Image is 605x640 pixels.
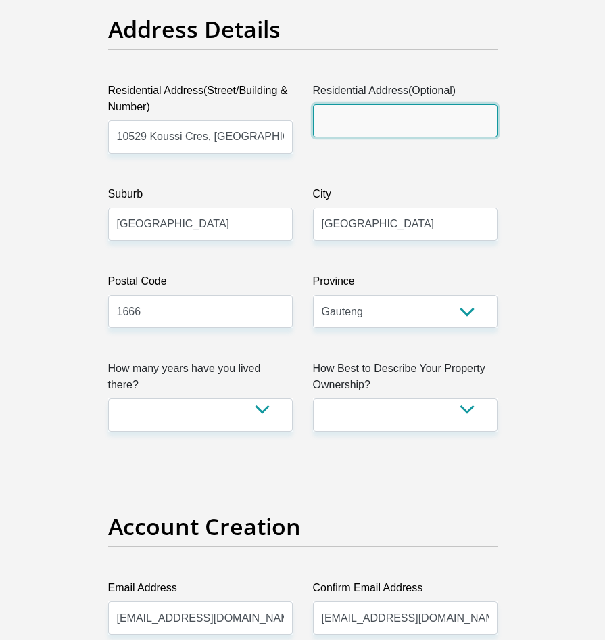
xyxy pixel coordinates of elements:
[108,398,293,432] select: Please select a value
[108,580,293,601] label: Email Address
[313,273,498,295] label: Province
[313,295,498,328] select: Please Select a Province
[313,104,498,137] input: Address line 2 (Optional)
[313,601,498,635] input: Confirm Email Address
[108,208,293,241] input: Suburb
[108,16,498,43] h2: Address Details
[108,601,293,635] input: Email Address
[108,273,293,295] label: Postal Code
[313,186,498,208] label: City
[313,580,498,601] label: Confirm Email Address
[108,120,293,154] input: Valid residential address
[313,361,498,398] label: How Best to Describe Your Property Ownership?
[108,295,293,328] input: Postal Code
[313,83,498,104] label: Residential Address(Optional)
[108,83,293,120] label: Residential Address(Street/Building & Number)
[108,186,293,208] label: Suburb
[108,361,293,398] label: How many years have you lived there?
[313,398,498,432] select: Please select a value
[108,513,498,541] h2: Account Creation
[313,208,498,241] input: City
